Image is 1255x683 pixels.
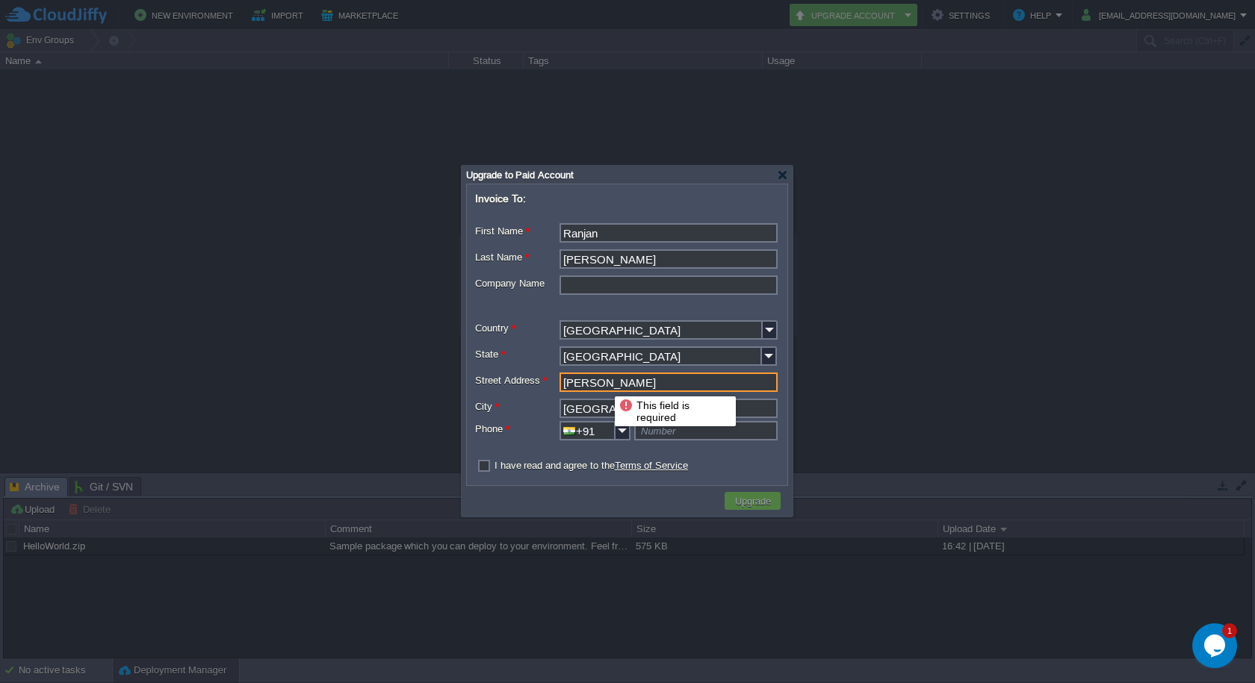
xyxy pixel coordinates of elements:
label: Invoice To: [475,193,526,205]
div: This field is required [619,398,732,425]
label: Country [475,320,560,336]
label: First Name [475,223,560,239]
span: Upgrade to Paid Account [466,169,574,181]
a: Terms of Service [615,460,688,471]
label: State [475,346,560,362]
button: Upgrade [731,494,775,508]
label: Last Name [475,249,560,265]
label: I have read and agree to the [495,460,688,471]
label: Street Address [475,372,560,388]
label: City [475,399,560,414]
iframe: chat widget [1192,623,1240,668]
label: Phone [475,421,560,437]
label: Company Name [475,275,560,291]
